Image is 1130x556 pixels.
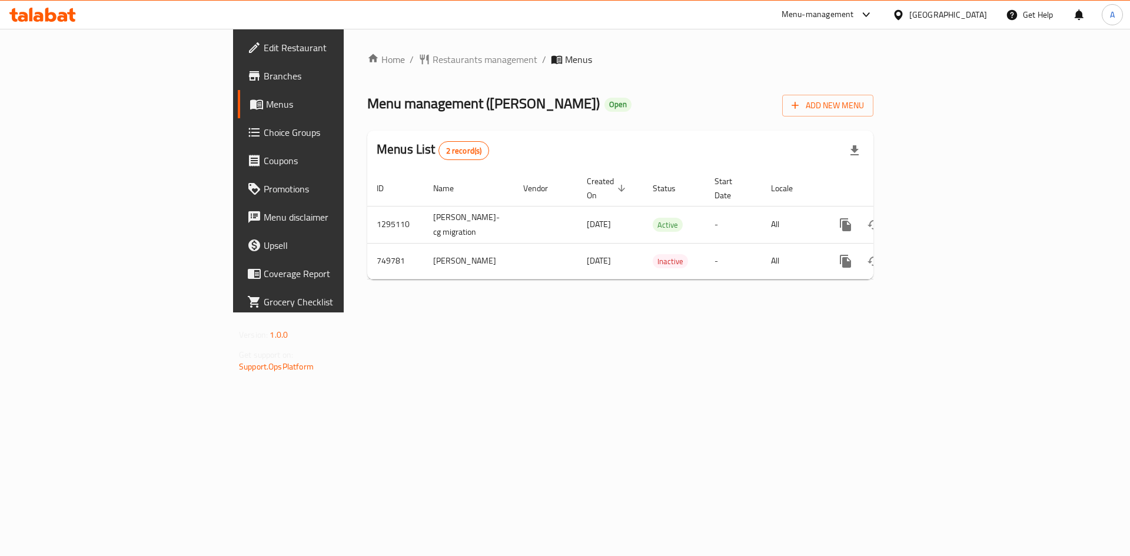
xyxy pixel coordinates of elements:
[239,359,314,374] a: Support.OpsPlatform
[424,243,514,279] td: [PERSON_NAME]
[705,243,762,279] td: -
[840,136,869,165] div: Export file
[264,267,413,281] span: Coverage Report
[860,211,888,239] button: Change Status
[653,181,691,195] span: Status
[1110,8,1115,21] span: A
[653,254,688,268] div: Inactive
[653,218,683,232] span: Active
[264,238,413,252] span: Upsell
[264,154,413,168] span: Coupons
[542,52,546,66] li: /
[238,175,422,203] a: Promotions
[523,181,563,195] span: Vendor
[587,174,629,202] span: Created On
[264,41,413,55] span: Edit Restaurant
[418,52,537,66] a: Restaurants management
[604,98,632,112] div: Open
[762,206,822,243] td: All
[264,69,413,83] span: Branches
[909,8,987,21] div: [GEOGRAPHIC_DATA]
[860,247,888,275] button: Change Status
[832,247,860,275] button: more
[238,288,422,316] a: Grocery Checklist
[433,52,537,66] span: Restaurants management
[367,90,600,116] span: Menu management ( [PERSON_NAME] )
[238,203,422,231] a: Menu disclaimer
[587,253,611,268] span: [DATE]
[705,206,762,243] td: -
[238,147,422,175] a: Coupons
[822,171,954,207] th: Actions
[433,181,469,195] span: Name
[771,181,808,195] span: Locale
[266,97,413,111] span: Menus
[239,347,293,362] span: Get support on:
[714,174,747,202] span: Start Date
[424,206,514,243] td: [PERSON_NAME]-cg migration
[238,118,422,147] a: Choice Groups
[239,327,268,342] span: Version:
[762,243,822,279] td: All
[264,295,413,309] span: Grocery Checklist
[367,171,954,279] table: enhanced table
[832,211,860,239] button: more
[792,98,864,113] span: Add New Menu
[238,231,422,259] a: Upsell
[377,181,399,195] span: ID
[238,34,422,62] a: Edit Restaurant
[782,8,854,22] div: Menu-management
[604,99,632,109] span: Open
[238,259,422,288] a: Coverage Report
[270,327,288,342] span: 1.0.0
[782,95,873,116] button: Add New Menu
[264,210,413,224] span: Menu disclaimer
[238,62,422,90] a: Branches
[438,141,490,160] div: Total records count
[238,90,422,118] a: Menus
[367,52,873,66] nav: breadcrumb
[377,141,489,160] h2: Menus List
[653,255,688,268] span: Inactive
[439,145,489,157] span: 2 record(s)
[264,125,413,139] span: Choice Groups
[264,182,413,196] span: Promotions
[587,217,611,232] span: [DATE]
[565,52,592,66] span: Menus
